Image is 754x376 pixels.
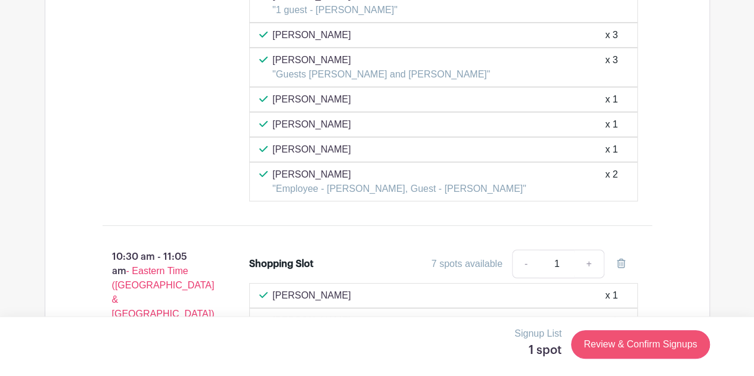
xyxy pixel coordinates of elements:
[272,28,351,42] p: [PERSON_NAME]
[272,167,526,182] p: [PERSON_NAME]
[272,142,351,157] p: [PERSON_NAME]
[272,288,351,303] p: [PERSON_NAME]
[605,92,618,107] div: x 1
[605,288,618,303] div: x 1
[605,167,618,196] div: x 2
[514,327,561,341] p: Signup List
[571,330,709,359] a: Review & Confirm Signups
[432,257,502,271] div: 7 spots available
[83,245,231,326] p: 10:30 am - 11:05 am
[605,28,618,42] div: x 3
[605,117,618,132] div: x 1
[605,142,618,157] div: x 1
[272,182,526,196] p: "Employee - [PERSON_NAME], Guest - [PERSON_NAME]"
[272,3,398,17] p: "1 guest - [PERSON_NAME]"
[249,257,314,271] div: Shopping Slot
[512,250,539,278] a: -
[112,266,215,319] span: - Eastern Time ([GEOGRAPHIC_DATA] & [GEOGRAPHIC_DATA])
[272,53,490,67] p: [PERSON_NAME]
[605,53,618,82] div: x 3
[272,92,351,107] p: [PERSON_NAME]
[272,313,351,328] p: [PERSON_NAME]
[514,343,561,358] h5: 1 spot
[574,250,604,278] a: +
[605,313,618,328] div: x 1
[272,67,490,82] p: "Guests [PERSON_NAME] and [PERSON_NAME]"
[272,117,351,132] p: [PERSON_NAME]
